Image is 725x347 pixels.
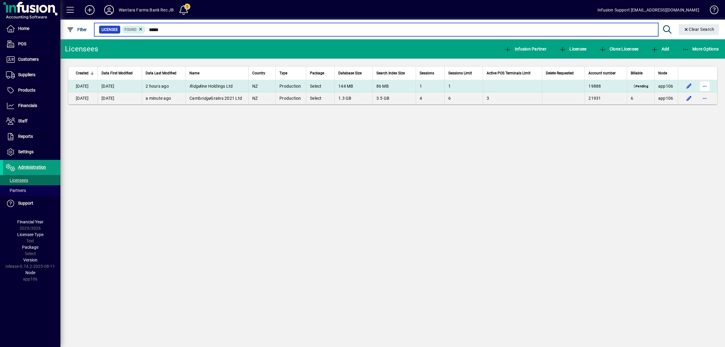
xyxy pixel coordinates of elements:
[80,5,99,15] button: Add
[3,98,60,113] a: Financials
[334,92,372,104] td: 1.3 GB
[416,80,444,92] td: 1
[18,165,46,170] span: Administration
[146,70,176,76] span: Data Last Modified
[3,37,60,52] a: POS
[3,21,60,36] a: Home
[98,92,142,104] td: [DATE]
[558,44,588,54] button: Licensee
[444,92,483,104] td: 6
[279,70,302,76] div: Type
[3,129,60,144] a: Reports
[376,70,405,76] span: Search Index Size
[6,178,28,183] span: Licensees
[700,93,710,103] button: More options
[3,196,60,211] a: Support
[18,118,27,123] span: Staff
[588,70,616,76] span: Account number
[6,188,26,193] span: Partners
[18,103,37,108] span: Financials
[122,26,146,34] mat-chip: Found Status: Found
[248,92,275,104] td: NZ
[22,245,38,250] span: Package
[142,92,185,104] td: a minute ago
[338,70,362,76] span: Database Size
[189,84,233,89] span: line Holdings Ltd
[448,70,472,76] span: Sessions Limit
[504,47,546,51] span: Infusion Partner
[684,93,694,103] button: Edit
[76,70,89,76] span: Created
[18,26,29,31] span: Home
[416,92,444,104] td: 4
[65,24,89,35] button: Filter
[67,27,87,32] span: Filter
[651,47,669,51] span: Add
[585,92,627,104] td: 21931
[18,41,26,46] span: POS
[334,80,372,92] td: 144 MB
[119,5,174,15] div: Wantara Farms Bank Rec JB
[252,70,272,76] div: Country
[684,27,714,32] span: Clear Search
[18,72,35,77] span: Suppliers
[248,80,275,92] td: NZ
[598,5,699,15] div: Infusion Support [EMAIL_ADDRESS][DOMAIN_NAME]
[3,52,60,67] a: Customers
[700,81,710,91] button: More options
[306,92,334,104] td: Select
[585,80,627,92] td: 19888
[68,80,98,92] td: [DATE]
[372,92,416,104] td: 3.5 GB
[681,44,720,54] button: More Options
[189,96,242,101] span: Camb Grains 2021 Ltd
[3,144,60,160] a: Settings
[275,92,306,104] td: Production
[201,96,211,101] em: ridge
[65,44,98,54] div: Licensees
[310,70,331,76] div: Package
[189,70,199,76] span: Name
[546,70,574,76] span: Delete Requested
[76,70,94,76] div: Created
[124,28,137,32] span: Found
[658,96,673,101] span: app106.prod.infusionbusinesssoftware.com
[23,258,37,262] span: Version
[598,44,640,54] button: Clone Licensee
[279,70,287,76] span: Type
[705,1,717,21] a: Knowledge Base
[18,134,33,139] span: Reports
[146,70,182,76] div: Data Last Modified
[632,84,649,89] span: Pending
[420,70,434,76] span: Sessions
[18,149,34,154] span: Settings
[68,92,98,104] td: [DATE]
[631,70,643,76] span: Billable
[3,185,60,196] a: Partners
[682,47,719,51] span: More Options
[101,70,133,76] span: Data First Modified
[101,27,118,33] span: Licensee
[420,70,441,76] div: Sessions
[18,88,35,92] span: Products
[372,80,416,92] td: 86 MB
[444,80,483,92] td: 1
[17,232,43,237] span: Licensee Type
[487,70,539,76] div: Active POS Terminals Limit
[101,70,138,76] div: Data First Modified
[588,70,623,76] div: Account number
[18,201,33,206] span: Support
[98,80,142,92] td: [DATE]
[679,24,719,35] button: Clear
[448,70,479,76] div: Sessions Limit
[3,83,60,98] a: Products
[627,92,654,104] td: 6
[599,47,638,51] span: Clone Licensee
[684,81,694,91] button: Edit
[546,70,581,76] div: Delete Requested
[631,70,651,76] div: Billable
[376,70,412,76] div: Search Index Size
[189,70,245,76] div: Name
[658,70,674,76] div: Node
[99,5,119,15] button: Profile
